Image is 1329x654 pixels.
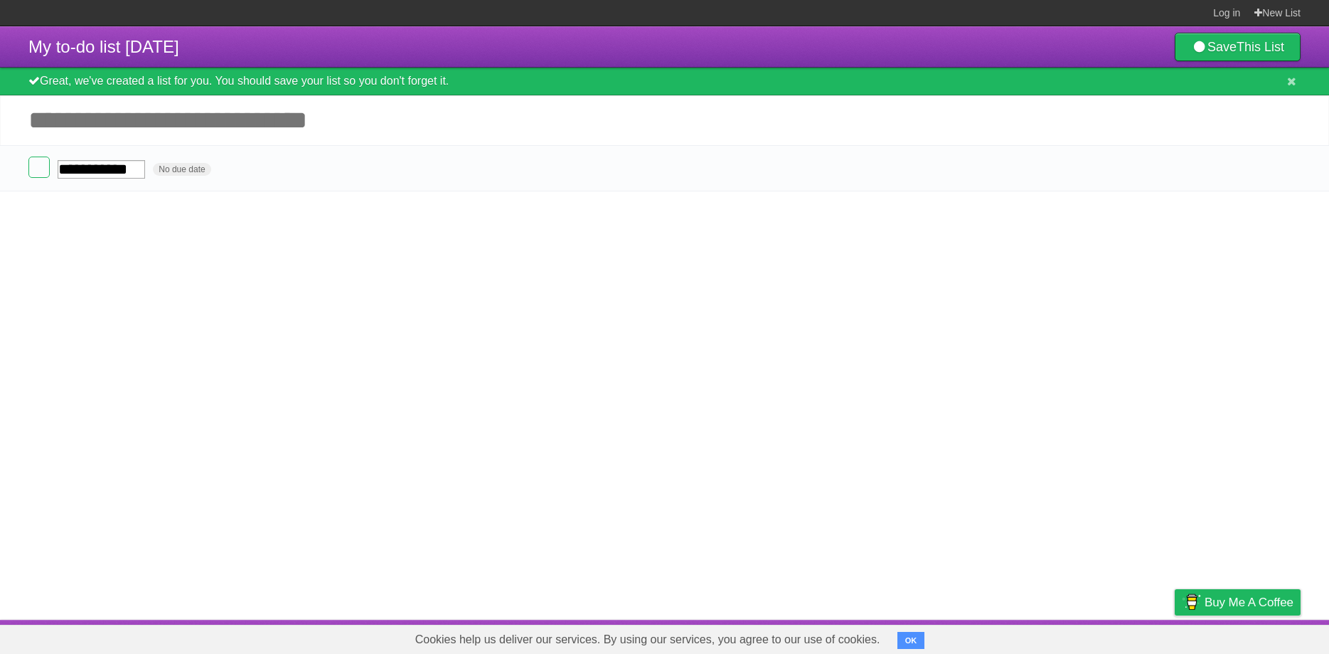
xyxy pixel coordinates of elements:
a: Developers [1032,623,1090,650]
span: No due date [153,163,210,176]
span: Buy me a coffee [1205,590,1293,615]
a: Privacy [1156,623,1193,650]
b: This List [1237,40,1284,54]
a: Terms [1108,623,1139,650]
a: SaveThis List [1175,33,1301,61]
span: My to-do list [DATE] [28,37,179,56]
button: OK [897,632,925,649]
a: Suggest a feature [1211,623,1301,650]
label: Done [28,157,50,178]
span: Cookies help us deliver our services. By using our services, you agree to our use of cookies. [401,626,895,654]
a: About [986,623,1015,650]
img: Buy me a coffee [1182,590,1201,614]
a: Buy me a coffee [1175,589,1301,616]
